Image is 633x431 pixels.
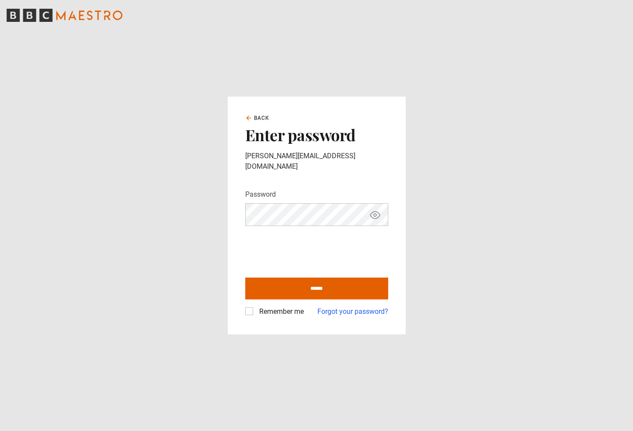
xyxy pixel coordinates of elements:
span: Back [254,114,270,122]
label: Remember me [256,306,304,317]
a: Back [245,114,270,122]
button: Show password [368,207,383,222]
h2: Enter password [245,125,388,144]
p: [PERSON_NAME][EMAIL_ADDRESS][DOMAIN_NAME] [245,151,388,172]
svg: BBC Maestro [7,9,122,22]
iframe: reCAPTCHA [245,233,378,267]
label: Password [245,189,276,200]
a: Forgot your password? [317,306,388,317]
